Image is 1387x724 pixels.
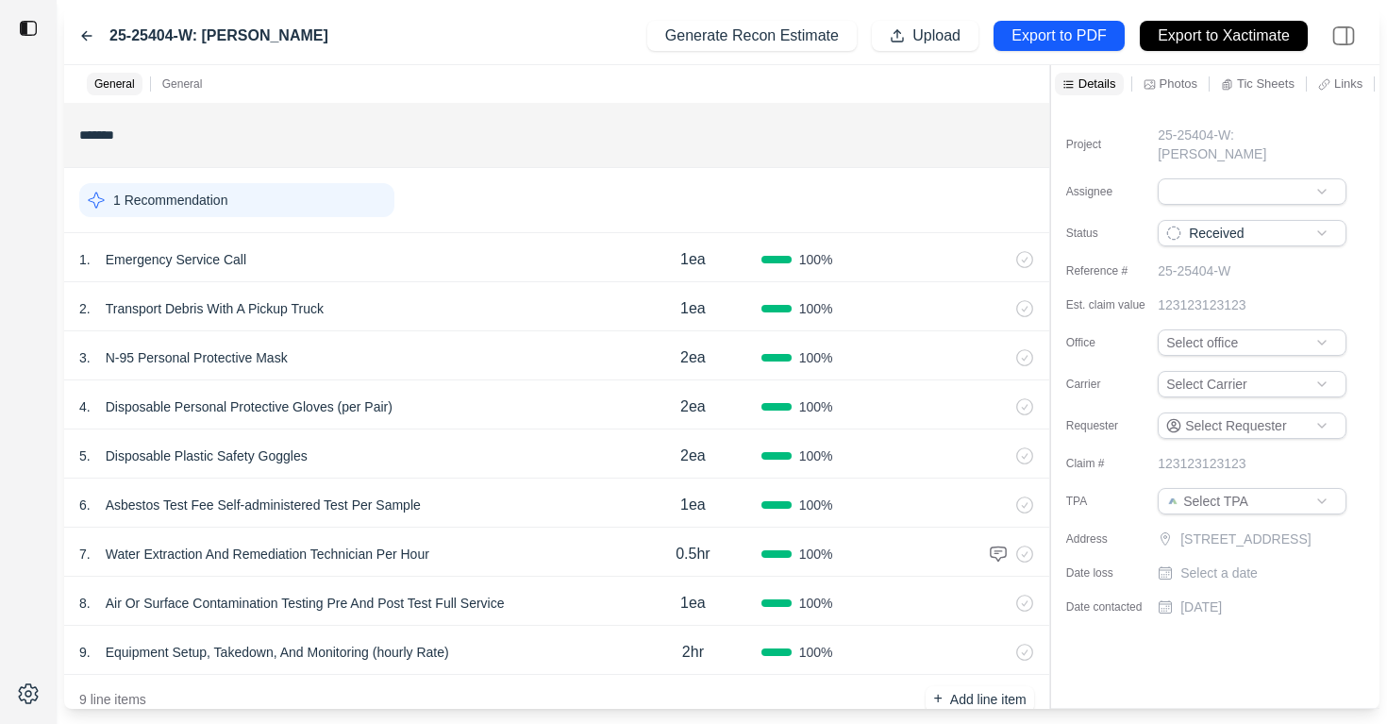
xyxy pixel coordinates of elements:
span: 100 % [799,250,833,269]
img: right-panel.svg [1323,15,1364,57]
span: 100 % [799,299,833,318]
label: Assignee [1066,184,1161,199]
label: Est. claim value [1066,297,1161,312]
label: Status [1066,226,1161,241]
button: Export to Xactimate [1140,21,1308,51]
p: Select a date [1180,564,1258,582]
label: Claim # [1066,456,1161,471]
p: 2ea [680,346,706,369]
p: 123123123123 [1158,454,1245,473]
p: 25-25404-W: [PERSON_NAME] [1158,126,1342,163]
p: + [933,688,942,710]
span: 100 % [799,446,833,465]
p: Transport Debris With A Pickup Truck [98,295,331,322]
p: Disposable Plastic Safety Goggles [98,443,315,469]
p: 7 . [79,545,91,564]
p: Disposable Personal Protective Gloves (per Pair) [98,394,400,420]
p: Links [1334,76,1362,92]
p: Export to PDF [1011,25,1106,47]
p: 1ea [680,494,706,516]
label: Date loss [1066,565,1161,581]
p: Equipment Setup, Takedown, And Monitoring (hourly Rate) [98,639,457,665]
p: 1ea [680,592,706,615]
label: Carrier [1066,377,1161,392]
p: Add line item [950,690,1027,709]
p: Emergency Service Call [98,246,254,273]
p: Water Extraction And Remediation Technician Per Hour [98,541,437,567]
button: Upload [872,21,978,51]
label: 25-25404-W: [PERSON_NAME] [109,25,328,47]
p: Generate Recon Estimate [665,25,839,47]
label: Date contacted [1066,599,1161,615]
p: General [94,76,135,92]
p: 9 . [79,643,91,662]
label: Address [1066,531,1161,547]
p: 9 line items [79,690,146,709]
p: 1ea [680,248,706,271]
p: N-95 Personal Protective Mask [98,345,295,371]
p: Tic Sheets [1237,76,1295,92]
p: Photos [1160,76,1197,92]
p: 1ea [680,297,706,320]
label: TPA [1066,494,1161,509]
img: comment [989,545,1008,564]
p: 1 Recommendation [113,191,227,210]
button: +Add line item [926,686,1033,713]
p: 1 . [79,250,91,269]
p: 6 . [79,496,91,514]
label: Project [1066,137,1161,152]
label: Requester [1066,418,1161,433]
span: 100 % [799,643,833,662]
p: 2 . [79,299,91,318]
span: 100 % [799,594,833,613]
span: 100 % [799,348,833,367]
span: 100 % [799,397,833,416]
p: 0.5hr [676,543,710,565]
p: 4 . [79,397,91,416]
p: 25-25404-W [1158,261,1230,280]
label: Reference # [1066,263,1161,278]
p: 123123123123 [1158,295,1245,314]
p: 2hr [682,641,704,664]
p: Asbestos Test Fee Self-administered Test Per Sample [98,492,428,518]
label: Office [1066,335,1161,350]
span: 100 % [799,545,833,564]
p: Upload [912,25,961,47]
p: 8 . [79,594,91,613]
p: 3 . [79,348,91,367]
p: 2ea [680,445,706,467]
p: 2ea [680,396,706,418]
button: Export to PDF [994,21,1125,51]
p: Details [1078,76,1116,92]
p: 5 . [79,446,91,465]
p: General [162,76,203,92]
p: Export to Xactimate [1158,25,1290,47]
button: Generate Recon Estimate [647,21,857,51]
span: 100 % [799,496,833,514]
p: Air Or Surface Contamination Testing Pre And Post Test Full Service [98,590,512,616]
p: [STREET_ADDRESS] [1180,530,1350,548]
p: [DATE] [1180,598,1222,616]
img: toggle sidebar [19,19,38,38]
